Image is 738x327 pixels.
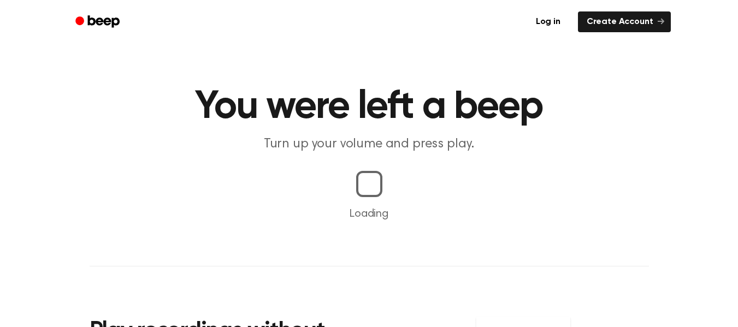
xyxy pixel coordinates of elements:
[68,11,129,33] a: Beep
[578,11,671,32] a: Create Account
[160,135,579,153] p: Turn up your volume and press play.
[13,206,725,222] p: Loading
[90,87,649,127] h1: You were left a beep
[525,9,571,34] a: Log in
